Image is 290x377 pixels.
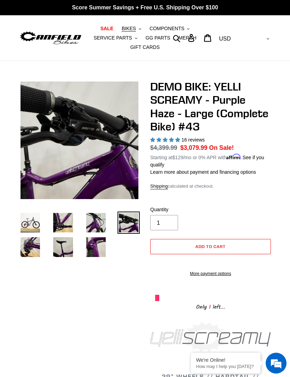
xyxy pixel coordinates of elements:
img: Load image into Gallery viewer, DEMO BIKE: YELLI SCREAMY - Purple Haze - Large (Complete Bike) #43 [52,236,74,258]
div: We're Online! [196,357,255,363]
span: GIFT CARDS [130,44,160,50]
textarea: Type your message and hit 'Enter' [3,189,132,214]
span: Add to cart [195,244,226,249]
span: We're online! [40,87,96,157]
a: GIFT CARDS [127,43,163,52]
a: Learn more about payment and financing options [150,169,256,175]
span: On Sale! [209,143,234,152]
img: Load image into Gallery viewer, DEMO BIKE: YELLI SCREAMY - Purple Haze - Large (Complete Bike) #43 [52,212,74,234]
div: Chat with us now [47,39,127,48]
span: COMPONENTS [150,26,184,32]
div: Minimize live chat window [114,3,131,20]
a: SALE [97,24,117,33]
button: COMPONENTS [146,24,193,33]
div: Only left... [155,301,266,312]
span: 1 [207,303,213,311]
span: BIKES [122,26,136,32]
p: Starting at /mo or 0% APR with . [150,152,271,169]
img: Load image into Gallery viewer, DEMO BIKE: YELLI SCREAMY - Purple Haze - Large (Complete Bike) #43 [85,236,107,258]
img: Canfield Bikes [19,30,82,46]
img: d_696896380_company_1647369064580_696896380 [22,35,40,52]
span: Affirm [226,154,241,160]
s: $4,399.99 [150,144,177,151]
p: How may I help you today? [196,364,255,369]
span: 5.00 stars [150,137,182,143]
span: $3,079.99 [180,144,208,151]
span: GG PARTS [146,35,170,41]
div: calculated at checkout. [150,183,271,190]
button: SERVICE PARTS [90,33,140,43]
span: SERVICE PARTS [94,35,132,41]
a: More payment options [150,271,271,277]
span: 16 reviews [182,137,205,143]
a: GG PARTS [142,33,174,43]
img: Load image into Gallery viewer, DEMO BIKE: YELLI SCREAMY - Purple Haze - Large (Complete Bike) #43 [19,236,41,258]
button: Add to cart [150,239,271,254]
div: Navigation go back [8,38,18,49]
label: Quantity [150,206,271,213]
button: BIKES [118,24,145,33]
a: Shipping [150,183,168,189]
img: Load image into Gallery viewer, DEMO BIKE: YELLI SCREAMY - Purple Haze - Large (Complete Bike) #43 [85,212,107,234]
span: $129 [172,155,183,160]
img: Load image into Gallery viewer, DEMO BIKE: YELLI SCREAMY - Purple Haze - Large (Complete Bike) #43 [118,212,140,234]
h1: DEMO BIKE: YELLI SCREAMY - Purple Haze - Large (Complete Bike) #43 [150,80,271,134]
span: SALE [100,26,113,32]
img: Load image into Gallery viewer, DEMO BIKE: YELLI SCREAMY - Purple Haze - Large (Complete Bike) #43 [19,212,41,234]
